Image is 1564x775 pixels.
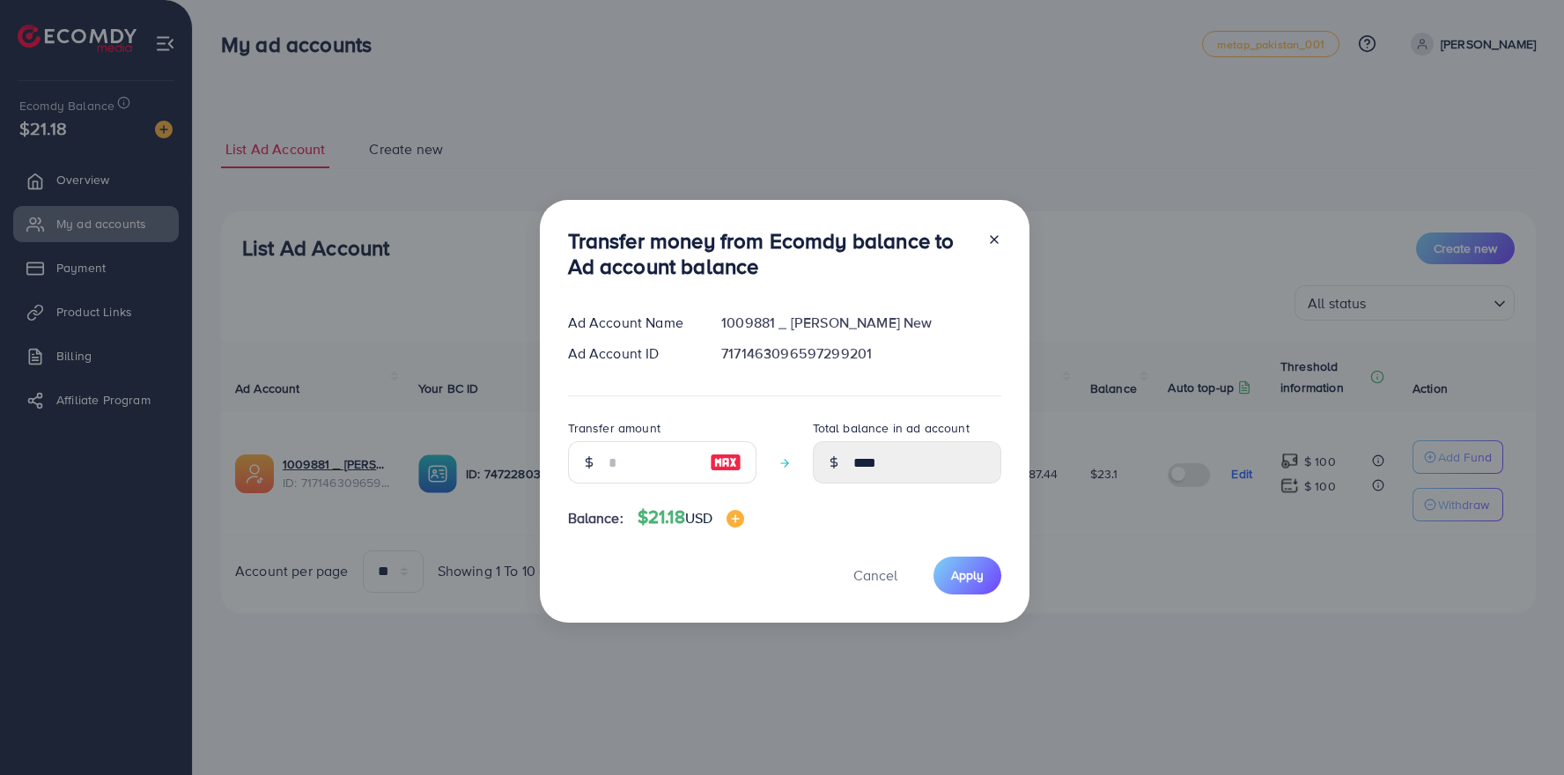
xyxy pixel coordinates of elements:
h3: Transfer money from Ecomdy balance to Ad account balance [568,228,973,279]
button: Cancel [831,557,919,594]
div: 1009881 _ [PERSON_NAME] New [707,313,1014,333]
h4: $21.18 [638,506,744,528]
div: 7171463096597299201 [707,343,1014,364]
div: Ad Account Name [554,313,708,333]
img: image [727,510,744,528]
label: Transfer amount [568,419,660,437]
span: USD [685,508,712,528]
span: Balance: [568,508,623,528]
div: Ad Account ID [554,343,708,364]
span: Apply [951,566,984,584]
span: Cancel [853,565,897,585]
button: Apply [933,557,1001,594]
img: image [710,452,741,473]
iframe: Chat [1489,696,1551,762]
label: Total balance in ad account [813,419,970,437]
